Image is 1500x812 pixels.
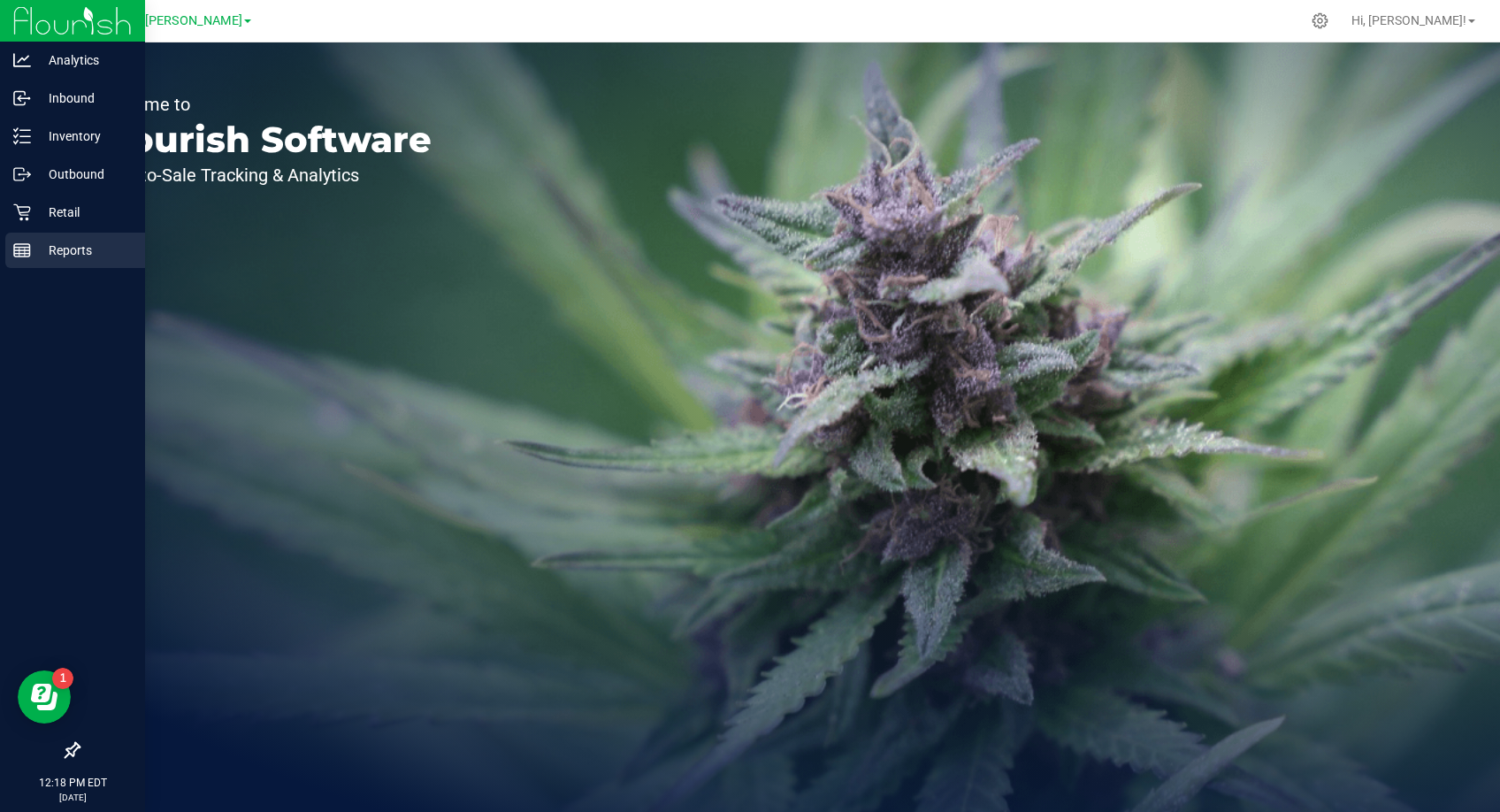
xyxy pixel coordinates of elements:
p: Inventory [31,126,137,147]
inline-svg: Inbound [13,89,31,107]
inline-svg: Retail [13,203,31,221]
p: Analytics [31,50,137,71]
p: Outbound [31,164,137,185]
inline-svg: Outbound [13,165,31,183]
p: Reports [31,240,137,261]
inline-svg: Reports [13,241,31,259]
p: 12:18 PM EDT [8,775,137,791]
p: Flourish Software [96,122,432,157]
iframe: Resource center [18,670,71,724]
p: Inbound [31,88,137,109]
p: Seed-to-Sale Tracking & Analytics [96,166,432,184]
p: [DATE] [8,791,137,804]
iframe: Resource center unread badge [52,668,73,689]
p: Retail [31,202,137,223]
p: Welcome to [96,96,432,113]
span: GA1 - [PERSON_NAME] [111,13,242,28]
inline-svg: Inventory [13,127,31,145]
span: Hi, [PERSON_NAME]! [1351,13,1466,27]
div: Manage settings [1309,12,1331,29]
inline-svg: Analytics [13,51,31,69]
